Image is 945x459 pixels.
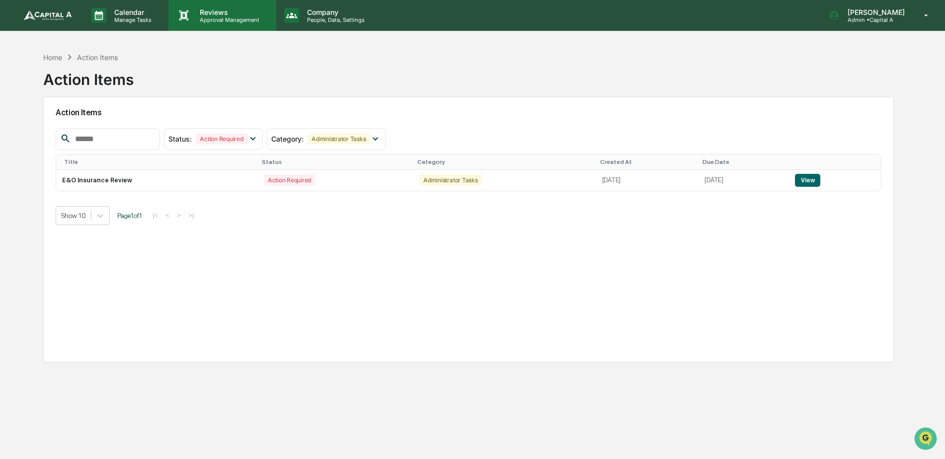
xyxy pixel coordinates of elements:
[262,158,409,165] div: Status
[6,140,67,158] a: 🔎Data Lookup
[10,76,28,94] img: 1746055101610-c473b297-6a78-478c-a979-82029cc54cd1
[168,135,192,143] span: Status :
[299,8,370,16] p: Company
[196,133,247,145] div: Action Required
[117,212,142,220] span: Page 1 of 1
[596,170,699,191] td: [DATE]
[419,174,481,186] div: Administrator Tasks
[192,16,264,23] p: Approval Management
[417,158,592,165] div: Category
[840,16,910,23] p: Admin • Capital A
[299,16,370,23] p: People, Data, Settings
[271,135,304,143] span: Category :
[10,21,181,37] p: How can we help?
[77,53,118,62] div: Action Items
[43,53,62,62] div: Home
[308,133,370,145] div: Administrator Tasks
[56,108,881,117] h2: Action Items
[10,126,18,134] div: 🖐️
[264,174,315,186] div: Action Required
[106,8,157,16] p: Calendar
[699,170,789,191] td: [DATE]
[10,145,18,153] div: 🔎
[82,125,123,135] span: Attestations
[6,121,68,139] a: 🖐️Preclearance
[795,174,820,187] button: View
[70,168,120,176] a: Powered byPylon
[24,10,72,20] img: logo
[20,125,64,135] span: Preclearance
[56,170,258,191] td: E&O Insurance Review
[68,121,127,139] a: 🗄️Attestations
[34,76,163,86] div: Start new chat
[913,426,940,453] iframe: Open customer support
[600,158,695,165] div: Created At
[169,79,181,91] button: Start new chat
[34,86,126,94] div: We're available if you need us!
[20,144,63,154] span: Data Lookup
[185,211,197,220] button: >|
[795,176,820,184] a: View
[43,63,134,88] div: Action Items
[162,211,172,220] button: <
[174,211,184,220] button: >
[72,126,80,134] div: 🗄️
[99,168,120,176] span: Pylon
[703,158,785,165] div: Due Date
[150,211,161,220] button: |<
[192,8,264,16] p: Reviews
[840,8,910,16] p: [PERSON_NAME]
[64,158,254,165] div: Title
[106,16,157,23] p: Manage Tasks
